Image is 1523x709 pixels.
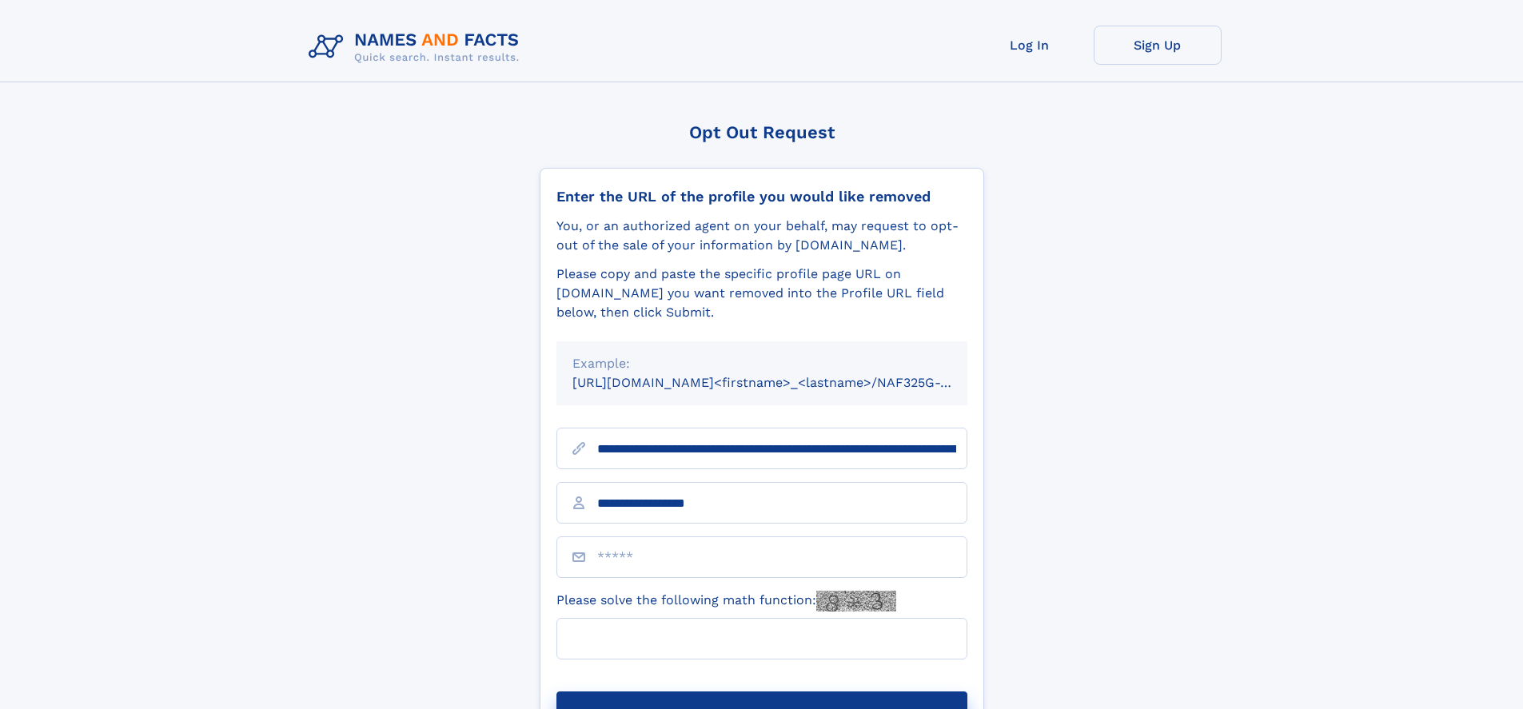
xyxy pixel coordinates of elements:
[556,265,967,322] div: Please copy and paste the specific profile page URL on [DOMAIN_NAME] you want removed into the Pr...
[556,591,896,611] label: Please solve the following math function:
[540,122,984,142] div: Opt Out Request
[556,217,967,255] div: You, or an authorized agent on your behalf, may request to opt-out of the sale of your informatio...
[572,354,951,373] div: Example:
[966,26,1094,65] a: Log In
[572,375,998,390] small: [URL][DOMAIN_NAME]<firstname>_<lastname>/NAF325G-xxxxxxxx
[302,26,532,69] img: Logo Names and Facts
[556,188,967,205] div: Enter the URL of the profile you would like removed
[1094,26,1222,65] a: Sign Up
